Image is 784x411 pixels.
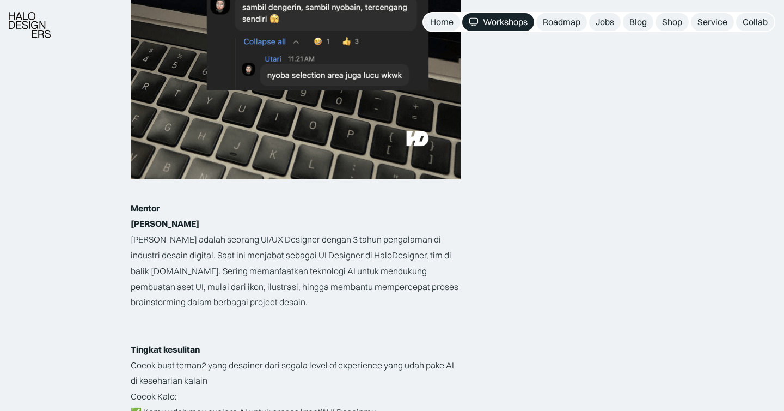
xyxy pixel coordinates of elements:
[662,16,682,28] div: Shop
[656,13,689,31] a: Shop
[131,232,461,310] p: [PERSON_NAME] adalah seorang UI/UX Designer dengan 3 tahun pengalaman di industri desain digital....
[462,13,534,31] a: Workshops
[629,16,647,28] div: Blog
[596,16,614,28] div: Jobs
[131,218,199,229] strong: [PERSON_NAME]
[536,13,587,31] a: Roadmap
[736,13,774,31] a: Collab
[589,13,621,31] a: Jobs
[131,203,160,214] strong: Mentor
[623,13,653,31] a: Blog
[743,16,768,28] div: Collab
[131,310,461,326] p: ‍
[424,13,460,31] a: Home
[430,16,454,28] div: Home
[131,344,200,355] strong: Tingkat kesulitan
[691,13,734,31] a: Service
[483,16,528,28] div: Workshops
[131,185,461,201] p: ‍
[697,16,727,28] div: Service
[131,358,461,389] p: Cocok buat teman2 yang desainer dari segala level of experience yang udah pake AI di keseharian k...
[543,16,580,28] div: Roadmap
[131,326,461,342] p: ‍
